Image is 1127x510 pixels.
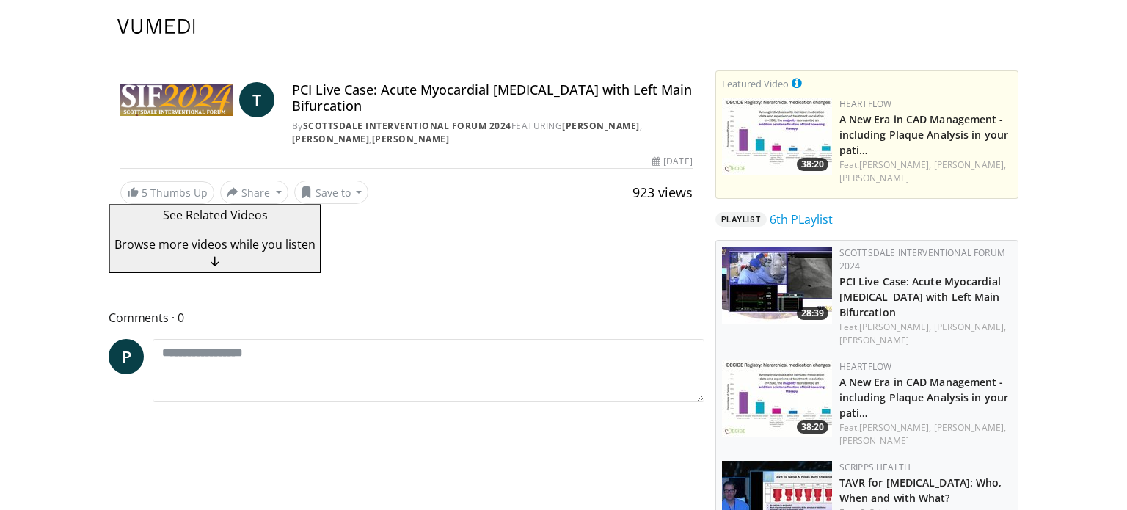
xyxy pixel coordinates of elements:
[120,181,214,204] a: 5 Thumbs Up
[562,120,640,132] a: [PERSON_NAME]
[722,98,832,175] a: 38:20
[652,155,692,168] div: [DATE]
[839,461,911,473] a: Scripps Health
[109,339,144,374] a: P
[859,321,931,333] a: [PERSON_NAME],
[839,375,1008,420] a: A New Era in CAD Management - including Plaque Analysis in your pati…
[292,133,370,145] a: [PERSON_NAME]
[797,420,828,434] span: 38:20
[839,374,1012,420] h3: A New Era in CAD Management - including Plaque Analysis in your patient care
[934,421,1006,434] a: [PERSON_NAME],
[839,172,909,184] a: [PERSON_NAME]
[797,307,828,320] span: 28:39
[770,211,833,228] a: 6th PLaylist
[303,120,511,132] a: Scottsdale Interventional Forum 2024
[722,77,789,90] small: Featured Video
[109,308,704,327] span: Comments 0
[715,212,767,227] span: Playlist
[109,204,321,273] button: See Related Videos Browse more videos while you listen
[294,181,369,204] button: Save to
[934,159,1006,171] a: [PERSON_NAME],
[292,120,693,146] div: By FEATURING , ,
[839,434,909,447] a: [PERSON_NAME]
[722,247,832,324] a: 28:39
[292,82,693,114] h4: PCI Live Case: Acute Myocardial [MEDICAL_DATA] with Left Main Bifurcation
[792,75,802,91] a: This is paid for by Heartflow
[839,159,1012,185] div: Feat.
[839,360,892,373] a: Heartflow
[239,82,274,117] a: T
[114,236,316,252] span: Browse more videos while you listen
[839,112,1008,157] a: A New Era in CAD Management - including Plaque Analysis in your pati…
[120,82,233,117] img: Scottsdale Interventional Forum 2024
[859,421,931,434] a: [PERSON_NAME],
[114,206,316,224] p: See Related Videos
[722,98,832,175] img: 738d0e2d-290f-4d89-8861-908fb8b721dc.150x105_q85_crop-smart_upscale.jpg
[632,183,693,201] span: 923 views
[934,321,1006,333] a: [PERSON_NAME],
[797,158,828,171] span: 38:20
[839,111,1012,157] h3: A New Era in CAD Management - including Plaque Analysis in your patient care
[220,181,288,204] button: Share
[722,360,832,437] a: 38:20
[839,334,909,346] a: [PERSON_NAME]
[142,186,147,200] span: 5
[859,159,931,171] a: [PERSON_NAME],
[117,19,195,34] img: VuMedi Logo
[722,247,832,324] img: 1f1384b2-ec9b-4f36-b89e-a181ca7aa084.150x105_q85_crop-smart_upscale.jpg
[839,274,1001,319] a: PCI Live Case: Acute Myocardial [MEDICAL_DATA] with Left Main Bifurcation
[839,247,1005,272] a: Scottsdale Interventional Forum 2024
[722,360,832,437] img: 738d0e2d-290f-4d89-8861-908fb8b721dc.150x105_q85_crop-smart_upscale.jpg
[839,421,1012,448] div: Feat.
[839,98,892,110] a: Heartflow
[372,133,450,145] a: [PERSON_NAME]
[839,321,1012,347] div: Feat.
[839,476,1002,505] a: TAVR for [MEDICAL_DATA]: Who, When and with What?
